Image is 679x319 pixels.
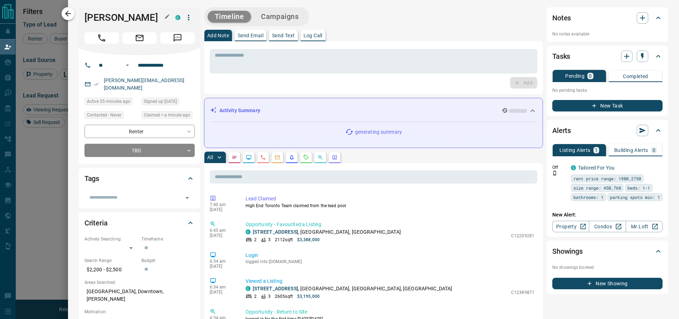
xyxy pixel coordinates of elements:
[84,12,165,23] h1: [PERSON_NAME]
[144,98,177,105] span: Signed up [DATE]
[210,264,235,269] p: [DATE]
[84,257,138,264] p: Search Range:
[210,285,235,290] p: 6:34 am
[210,259,235,264] p: 6:34 am
[552,278,663,289] button: New Showing
[552,100,663,111] button: New Task
[246,308,534,316] p: Opportunity - Return to Site
[253,285,452,292] p: , [GEOGRAPHIC_DATA], [GEOGRAPHIC_DATA], [GEOGRAPHIC_DATA]
[87,98,130,105] span: Active 55 minutes ago
[304,33,322,38] p: Log Call
[552,211,663,219] p: New Alert:
[254,11,306,23] button: Campaigns
[552,48,663,65] div: Tasks
[84,144,195,157] div: TBD
[210,207,235,212] p: [DATE]
[559,148,591,153] p: Listing Alerts
[552,122,663,139] div: Alerts
[232,154,237,160] svg: Notes
[552,85,663,96] p: No pending tasks
[207,155,213,160] p: All
[210,202,235,207] p: 7:40 am
[253,228,401,236] p: , [GEOGRAPHIC_DATA], [GEOGRAPHIC_DATA]
[208,11,251,23] button: Timeline
[552,125,571,136] h2: Alerts
[84,286,195,305] p: [GEOGRAPHIC_DATA], Downtown, [PERSON_NAME]
[552,12,571,24] h2: Notes
[246,195,534,203] p: Lead Claimed
[84,309,195,315] p: Motivation:
[578,165,615,171] a: Tailored For You
[84,97,138,108] div: Sat Sep 13 2025
[565,73,585,78] p: Pending
[94,82,99,87] svg: Email Verified
[589,73,592,78] p: 0
[175,15,180,20] div: condos.ca
[87,111,121,119] span: Contacted - Never
[122,32,157,44] span: Email
[573,175,641,182] span: rent price range: 1980,2750
[238,33,263,38] p: Send Email
[626,221,663,232] a: Mr.Loft
[123,61,132,70] button: Open
[84,173,99,184] h2: Tags
[297,237,320,243] p: $3,388,000
[268,293,271,300] p: 3
[210,104,537,117] div: Activity Summary
[552,9,663,27] div: Notes
[511,289,534,296] p: C12389871
[552,164,567,171] p: Off
[303,154,309,160] svg: Requests
[610,194,660,201] span: parking spots min: 1
[573,194,603,201] span: bathrooms: 1
[210,233,235,238] p: [DATE]
[246,203,534,209] p: High End Toronto Team claimed from the lead pool
[297,293,320,300] p: $3,195,000
[289,154,295,160] svg: Listing Alerts
[511,233,534,239] p: C12209281
[141,97,195,108] div: Mon Dec 07 2020
[272,33,295,38] p: Send Text
[253,229,298,235] a: [STREET_ADDRESS]
[246,286,251,291] div: condos.ca
[144,111,190,119] span: Claimed < a minute ago
[104,77,185,91] a: [PERSON_NAME][EMAIL_ADDRESS][DOMAIN_NAME]
[552,243,663,260] div: Showings
[254,293,257,300] p: 2
[207,33,229,38] p: Add Note
[552,246,583,257] h2: Showings
[254,237,257,243] p: 2
[595,148,598,153] p: 1
[246,229,251,234] div: condos.ca
[246,221,534,228] p: Opportunity - Favourited a Listing
[623,74,648,79] p: Completed
[210,290,235,295] p: [DATE]
[275,293,293,300] p: 2605 sqft
[246,252,534,259] p: Login
[246,259,534,264] p: logged into [DOMAIN_NAME]
[246,277,534,285] p: Viewed a Listing
[84,217,108,229] h2: Criteria
[246,154,252,160] svg: Lead Browsing Activity
[141,111,195,121] div: Sat Sep 13 2025
[275,154,280,160] svg: Emails
[260,154,266,160] svg: Calls
[84,125,195,138] div: Renter
[552,31,663,37] p: No notes available
[552,264,663,271] p: No showings booked
[84,264,138,276] p: $2,200 - $2,500
[141,257,195,264] p: Budget:
[552,51,570,62] h2: Tasks
[141,236,195,242] p: Timeframe:
[552,221,589,232] a: Property
[589,221,626,232] a: Condos
[573,184,621,191] span: size range: 450,768
[182,193,192,203] button: Open
[160,32,195,44] span: Message
[317,154,323,160] svg: Opportunities
[627,184,650,191] span: beds: 1-1
[219,107,260,114] p: Activity Summary
[332,154,338,160] svg: Agent Actions
[210,228,235,233] p: 6:45 am
[552,171,557,176] svg: Push Notification Only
